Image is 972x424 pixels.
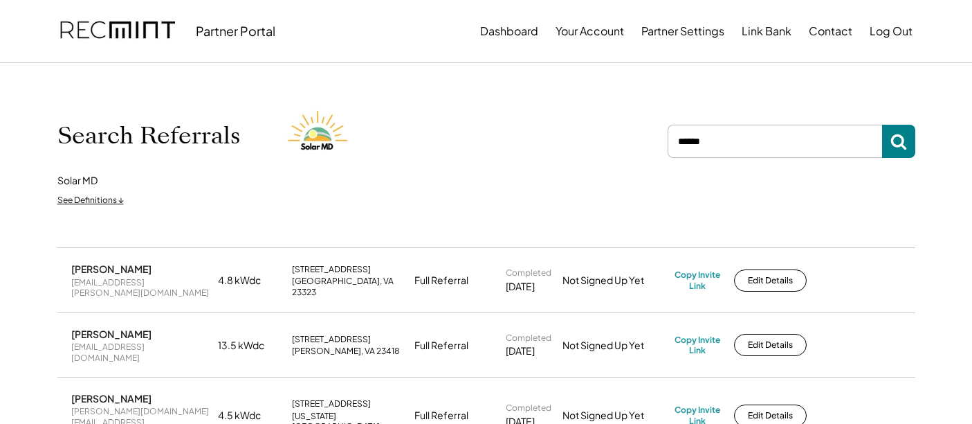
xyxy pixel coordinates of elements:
[675,335,720,356] div: Copy Invite Link
[57,195,124,206] div: See Definitions ↓
[506,280,535,294] div: [DATE]
[218,409,284,423] div: 4.5 kWdc
[870,17,913,45] button: Log Out
[57,121,240,150] h1: Search Referrals
[562,409,666,423] div: Not Signed Up Yet
[562,339,666,353] div: Not Signed Up Yet
[292,334,371,345] div: [STREET_ADDRESS]
[480,17,538,45] button: Dashboard
[414,339,468,353] div: Full Referral
[675,270,720,291] div: Copy Invite Link
[71,342,210,363] div: [EMAIL_ADDRESS][DOMAIN_NAME]
[734,270,807,292] button: Edit Details
[414,409,468,423] div: Full Referral
[506,403,551,414] div: Completed
[506,344,535,358] div: [DATE]
[506,267,551,279] div: Completed
[742,17,791,45] button: Link Bank
[218,339,284,353] div: 13.5 kWdc
[641,17,724,45] button: Partner Settings
[292,264,371,275] div: [STREET_ADDRESS]
[809,17,852,45] button: Contact
[292,398,371,409] div: [STREET_ADDRESS]
[414,274,468,288] div: Full Referral
[506,333,551,344] div: Completed
[556,17,624,45] button: Your Account
[196,23,275,39] div: Partner Portal
[282,98,358,174] img: Solar%20MD%20LOgo.png
[292,346,400,357] div: [PERSON_NAME], VA 23418
[562,274,666,288] div: Not Signed Up Yet
[71,328,152,340] div: [PERSON_NAME]
[218,274,284,288] div: 4.8 kWdc
[71,263,152,275] div: [PERSON_NAME]
[734,334,807,356] button: Edit Details
[71,392,152,405] div: [PERSON_NAME]
[292,276,406,297] div: [GEOGRAPHIC_DATA], VA 23323
[71,277,210,299] div: [EMAIL_ADDRESS][PERSON_NAME][DOMAIN_NAME]
[60,8,175,55] img: recmint-logotype%403x.png
[57,174,98,188] div: Solar MD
